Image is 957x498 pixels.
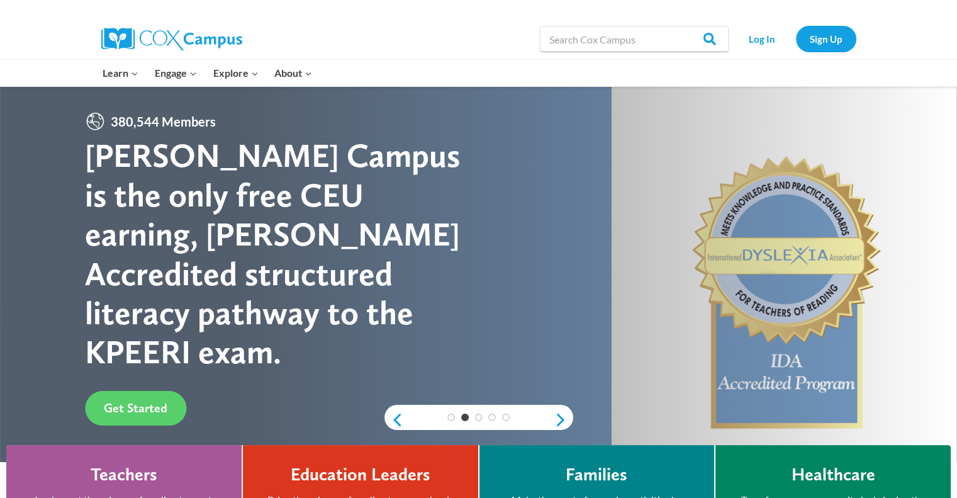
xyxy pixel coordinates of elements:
[796,26,856,52] a: Sign Up
[104,400,167,416] span: Get Started
[540,26,729,52] input: Search Cox Campus
[447,414,455,421] a: 1
[85,136,478,371] div: [PERSON_NAME] Campus is the only free CEU earning, [PERSON_NAME] Accredited structured literacy p...
[291,464,430,485] h4: Education Leaders
[95,60,320,86] nav: Primary Navigation
[384,407,573,433] div: content slider buttons
[266,60,320,86] button: Child menu of About
[791,464,875,485] h4: Healthcare
[95,60,147,86] button: Child menu of Learn
[106,111,221,132] span: 380,544 Members
[147,60,205,86] button: Child menu of Engage
[384,412,403,427] a: previous
[205,60,267,86] button: Child menu of Explore
[502,414,510,421] a: 5
[735,26,856,52] nav: Secondary Navigation
[475,414,483,421] a: 3
[554,412,573,427] a: next
[461,414,469,421] a: 2
[488,414,496,421] a: 4
[91,464,157,485] h4: Teachers
[85,391,186,426] a: Get Started
[566,464,627,485] h4: Families
[101,28,242,50] img: Cox Campus
[735,26,790,52] a: Log In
